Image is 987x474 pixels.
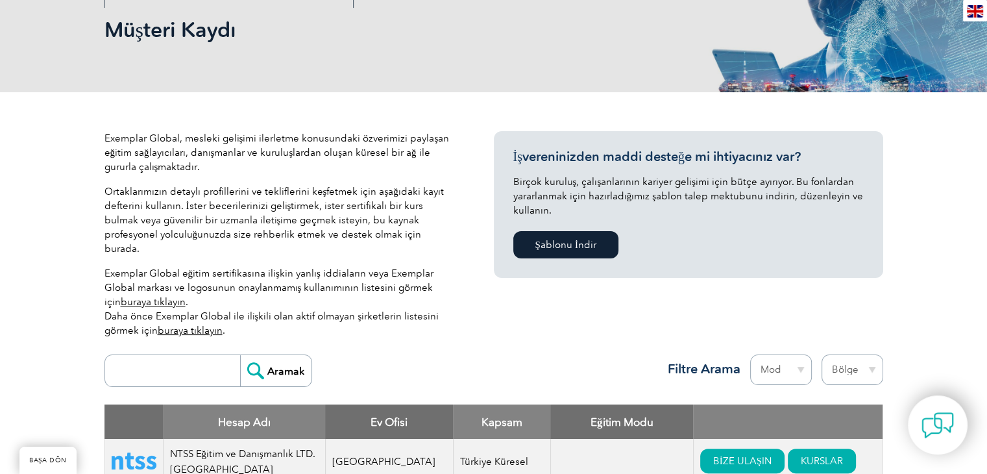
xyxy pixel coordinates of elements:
th: : Sütunları artan düzende sıralamak için etkinleştirin [693,405,883,439]
font: Exemplar Global, mesleki gelişimi ilerletme konusundaki özverimizi paylaşan eğitim sağlayıcıları,... [104,132,450,173]
font: BİZE ULAŞIN [713,455,772,467]
img: en [967,5,983,18]
font: Ortaklarımızın detaylı profillerini ve tekliflerini keşfetmek için aşağıdaki kayıt defterini kull... [104,186,444,255]
font: İşvereninizden maddi desteğe mi ihtiyacınız var? [513,149,801,164]
font: Ev Ofisi [371,416,408,429]
font: [GEOGRAPHIC_DATA] [332,456,435,468]
font: Exemplar Global eğitim sertifikasına ilişkin yanlış iddiaların veya Exemplar Global markası ve lo... [104,268,433,308]
font: Kapsam [481,416,522,429]
th: Kapsam: Sütunları artan düzende sıralamak için etkinleştirin [453,405,550,439]
a: buraya tıklayın [121,296,186,308]
th: Hesap Adı: Sütunları azalan şekilde sıralamak için etkinleştirin [163,405,325,439]
img: bab05414-4b4d-ea11-a812-000d3a79722d-logo.png [112,453,156,469]
font: . [223,325,225,336]
th: Ev Ofisi: Sütunları artan düzende sıralamak için etkinleştirin [325,405,453,439]
input: Aramak [240,355,311,386]
font: Hesap Adı [218,416,271,429]
font: Şablonu İndir [535,239,596,251]
font: Daha önce Exemplar Global ile ilişkili olan aktif olmayan şirketlerin listesini görmek için [104,310,439,336]
a: Şablonu İndir [513,231,618,258]
a: BİZE ULAŞIN [700,449,785,473]
img: contact-chat.png [921,409,954,442]
font: Birçok kuruluş, çalışanlarının kariyer gelişimi için bütçe ayırıyor. Bu fonlardan yararlanmak içi... [513,176,863,216]
a: buraya tıklayın [158,325,223,336]
font: BAŞA DÖN [29,456,67,464]
font: . [186,296,188,308]
th: Eğitim Modu: Sütunları artan düzende sıralamak için etkinleştirin [550,405,693,439]
font: Filtre Arama [668,361,740,377]
a: BAŞA DÖN [19,447,77,474]
font: KURSLAR [801,455,843,467]
a: KURSLAR [788,449,856,473]
font: Türkiye Küresel [460,456,528,468]
font: Eğitim Modu [591,416,653,429]
font: Müşteri Kaydı [104,17,236,42]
